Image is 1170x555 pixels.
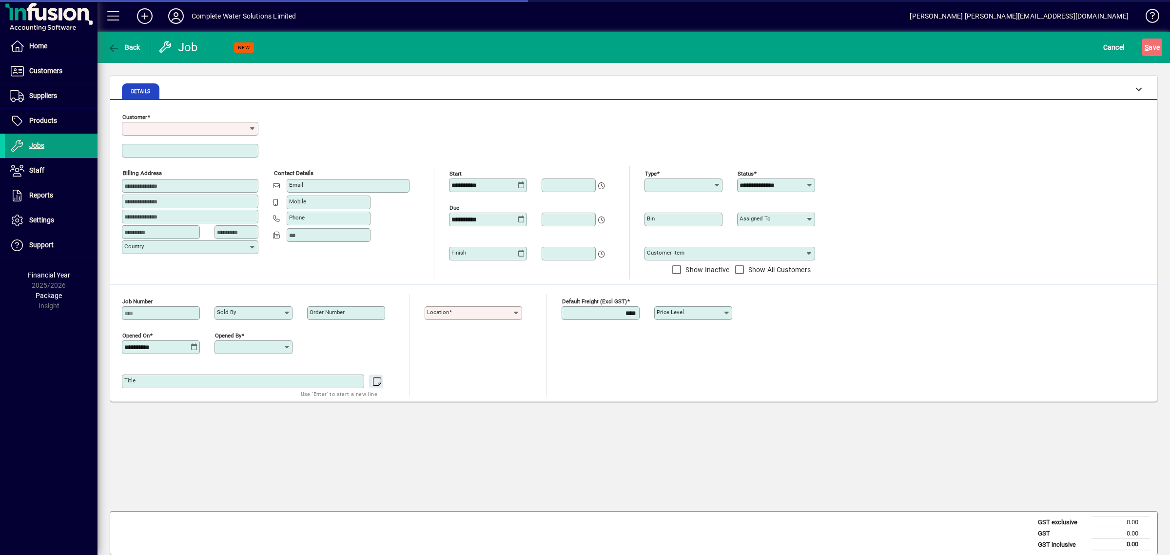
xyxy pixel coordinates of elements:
label: Show Inactive [683,265,729,275]
span: Support [29,241,54,249]
mat-label: Sold by [217,309,236,316]
div: Complete Water Solutions Limited [192,8,296,24]
a: Support [5,233,97,258]
button: Save [1142,39,1162,56]
button: Back [105,39,143,56]
mat-label: Email [289,181,303,188]
mat-label: Type [645,170,657,177]
a: Reports [5,183,97,208]
div: [PERSON_NAME] [PERSON_NAME][EMAIL_ADDRESS][DOMAIN_NAME] [910,8,1129,24]
span: Suppliers [29,92,57,99]
mat-label: Due [449,204,459,211]
mat-label: Status [738,170,754,177]
span: Details [131,89,150,94]
mat-label: Opened On [122,332,150,339]
span: Back [108,43,140,51]
td: 0.00 [1092,517,1150,528]
mat-label: Phone [289,214,305,221]
mat-hint: Use 'Enter' to start a new line [301,388,377,399]
mat-label: Customer [122,114,147,120]
mat-label: Assigned to [740,215,771,222]
mat-label: Country [124,243,144,250]
td: GST exclusive [1033,517,1092,528]
span: NEW [238,44,250,51]
span: Staff [29,166,44,174]
a: Customers [5,59,97,83]
span: Cancel [1103,40,1125,55]
td: GST inclusive [1033,539,1092,551]
a: Suppliers [5,84,97,108]
button: Profile [160,7,192,25]
mat-label: Bin [647,215,655,222]
span: S [1145,43,1149,51]
mat-label: Location [427,309,449,316]
a: Knowledge Base [1138,2,1158,34]
mat-label: Title [124,377,136,384]
mat-label: Mobile [289,198,306,205]
app-page-header-button: Back [97,39,151,56]
span: Package [36,292,62,299]
span: Products [29,117,57,124]
mat-label: Customer Item [647,249,684,256]
mat-label: Order number [310,309,345,316]
span: Customers [29,67,62,75]
button: Add [129,7,160,25]
span: Jobs [29,141,44,149]
div: Job [158,40,200,55]
td: 0.00 [1092,528,1150,539]
a: Staff [5,159,97,183]
a: Settings [5,208,97,233]
span: Settings [29,216,54,224]
mat-label: Job number [122,298,153,305]
mat-label: Finish [451,249,466,256]
span: Home [29,42,47,50]
td: 0.00 [1092,539,1150,551]
a: Products [5,109,97,133]
mat-label: Start [449,170,462,177]
mat-label: Price Level [657,309,684,316]
mat-label: Default Freight (excl GST) [562,298,627,305]
span: Reports [29,191,53,199]
label: Show All Customers [746,265,811,275]
mat-label: Opened by [215,332,241,339]
a: Home [5,34,97,59]
span: Financial Year [28,271,70,279]
span: ave [1145,40,1160,55]
button: Cancel [1101,39,1127,56]
td: GST [1033,528,1092,539]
